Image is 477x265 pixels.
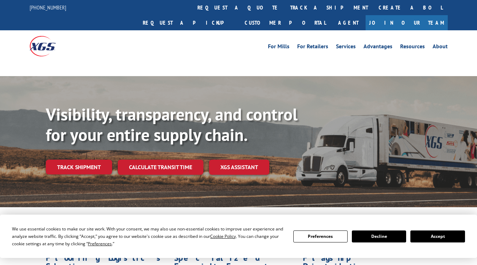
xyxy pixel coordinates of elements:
button: Accept [410,230,465,242]
a: [PHONE_NUMBER] [30,4,66,11]
a: Track shipment [46,160,112,174]
a: Agent [331,15,366,30]
a: XGS ASSISTANT [209,160,269,175]
a: For Mills [268,44,289,51]
b: Visibility, transparency, and control for your entire supply chain. [46,103,298,146]
a: For Retailers [297,44,328,51]
span: Preferences [88,241,112,247]
a: Join Our Team [366,15,448,30]
a: Advantages [363,44,392,51]
a: Resources [400,44,425,51]
button: Preferences [293,230,348,242]
a: Services [336,44,356,51]
a: Calculate transit time [118,160,203,175]
span: Cookie Policy [210,233,236,239]
button: Decline [352,230,406,242]
a: Request a pickup [137,15,239,30]
a: Customer Portal [239,15,331,30]
a: About [433,44,448,51]
div: We use essential cookies to make our site work. With your consent, we may also use non-essential ... [12,225,285,247]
